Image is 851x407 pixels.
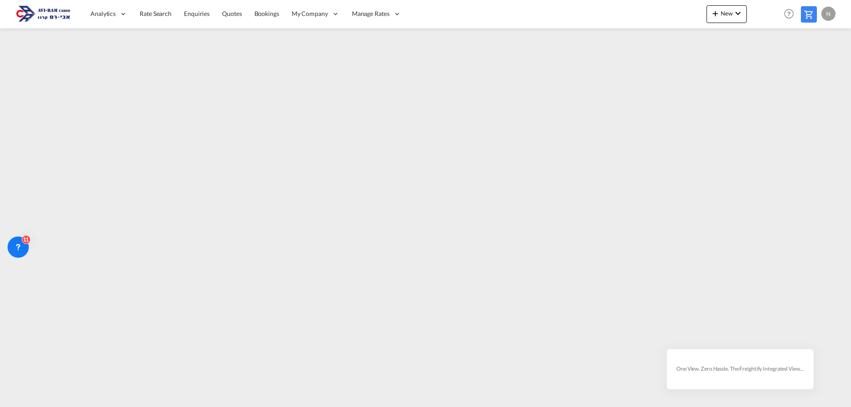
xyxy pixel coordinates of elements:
img: 166978e0a5f911edb4280f3c7a976193.png [13,4,73,24]
span: Analytics [90,9,116,18]
span: Enquiries [184,10,210,17]
span: New [710,10,743,17]
div: N [821,7,835,21]
span: My Company [292,9,328,18]
md-icon: icon-plus 400-fg [710,8,721,19]
span: Manage Rates [352,9,390,18]
span: Bookings [254,10,279,17]
md-icon: icon-chevron-down [733,8,743,19]
button: icon-plus 400-fgNewicon-chevron-down [707,5,747,23]
div: Help [781,6,801,22]
span: Help [781,6,796,21]
span: Rate Search [140,10,172,17]
span: Quotes [222,10,242,17]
